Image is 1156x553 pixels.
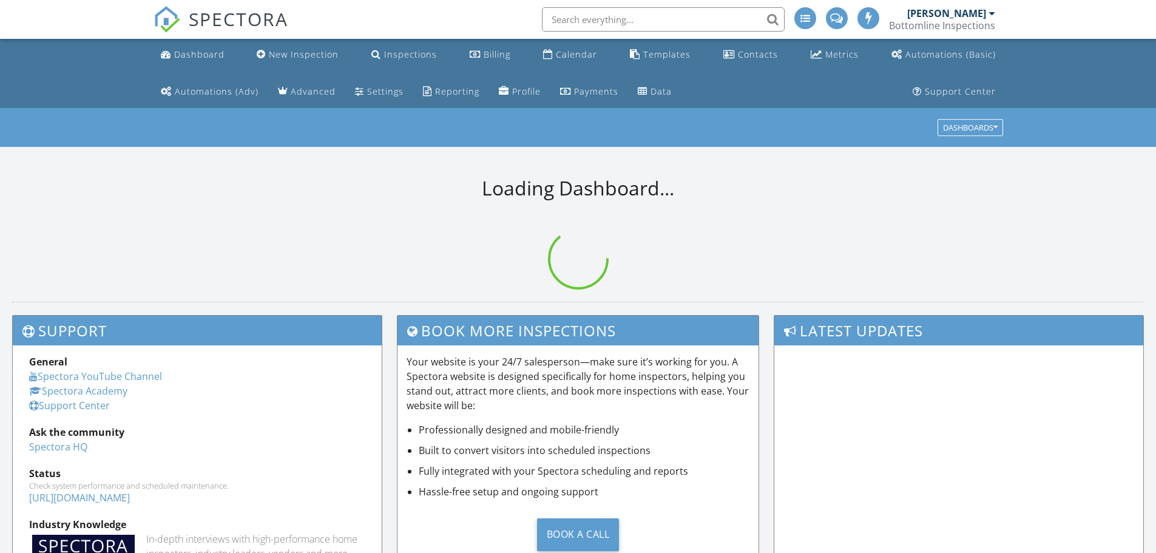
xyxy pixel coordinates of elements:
[419,443,750,458] li: Built to convert visitors into scheduled inspections
[29,370,162,383] a: Spectora YouTube Channel
[407,355,750,413] p: Your website is your 24/7 salesperson—make sure it’s working for you. A Spectora website is desig...
[189,6,288,32] span: SPECTORA
[542,7,785,32] input: Search everything...
[887,44,1001,66] a: Automations (Basic)
[738,49,778,60] div: Contacts
[889,19,995,32] div: Bottomline Inspections
[175,86,259,97] div: Automations (Adv)
[418,81,484,103] a: Reporting
[29,517,365,532] div: Industry Knowledge
[465,44,515,66] a: Billing
[156,81,263,103] a: Automations (Advanced)
[774,316,1143,345] h3: Latest Updates
[556,49,597,60] div: Calendar
[154,16,288,42] a: SPECTORA
[574,86,618,97] div: Payments
[29,466,365,481] div: Status
[718,44,783,66] a: Contacts
[29,355,67,368] strong: General
[273,81,340,103] a: Advanced
[350,81,408,103] a: Settings
[907,7,986,19] div: [PERSON_NAME]
[29,425,365,439] div: Ask the community
[538,44,602,66] a: Calendar
[905,49,996,60] div: Automations (Basic)
[494,81,546,103] a: Company Profile
[269,49,339,60] div: New Inspection
[367,86,404,97] div: Settings
[29,481,365,490] div: Check system performance and scheduled maintenance.
[643,49,691,60] div: Templates
[156,44,229,66] a: Dashboard
[555,81,623,103] a: Payments
[154,6,180,33] img: The Best Home Inspection Software - Spectora
[419,422,750,437] li: Professionally designed and mobile-friendly
[908,81,1001,103] a: Support Center
[29,384,127,398] a: Spectora Academy
[419,464,750,478] li: Fully integrated with your Spectora scheduling and reports
[435,86,479,97] div: Reporting
[384,49,437,60] div: Inspections
[29,440,87,453] a: Spectora HQ
[419,484,750,499] li: Hassle-free setup and ongoing support
[938,120,1003,137] button: Dashboards
[806,44,864,66] a: Metrics
[633,81,677,103] a: Data
[29,399,110,412] a: Support Center
[651,86,672,97] div: Data
[367,44,442,66] a: Inspections
[943,124,998,132] div: Dashboards
[29,491,130,504] a: [URL][DOMAIN_NAME]
[13,316,382,345] h3: Support
[252,44,343,66] a: New Inspection
[512,86,541,97] div: Profile
[484,49,510,60] div: Billing
[291,86,336,97] div: Advanced
[174,49,225,60] div: Dashboard
[925,86,996,97] div: Support Center
[825,49,859,60] div: Metrics
[397,316,759,345] h3: Book More Inspections
[625,44,695,66] a: Templates
[537,518,620,551] div: Book a Call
